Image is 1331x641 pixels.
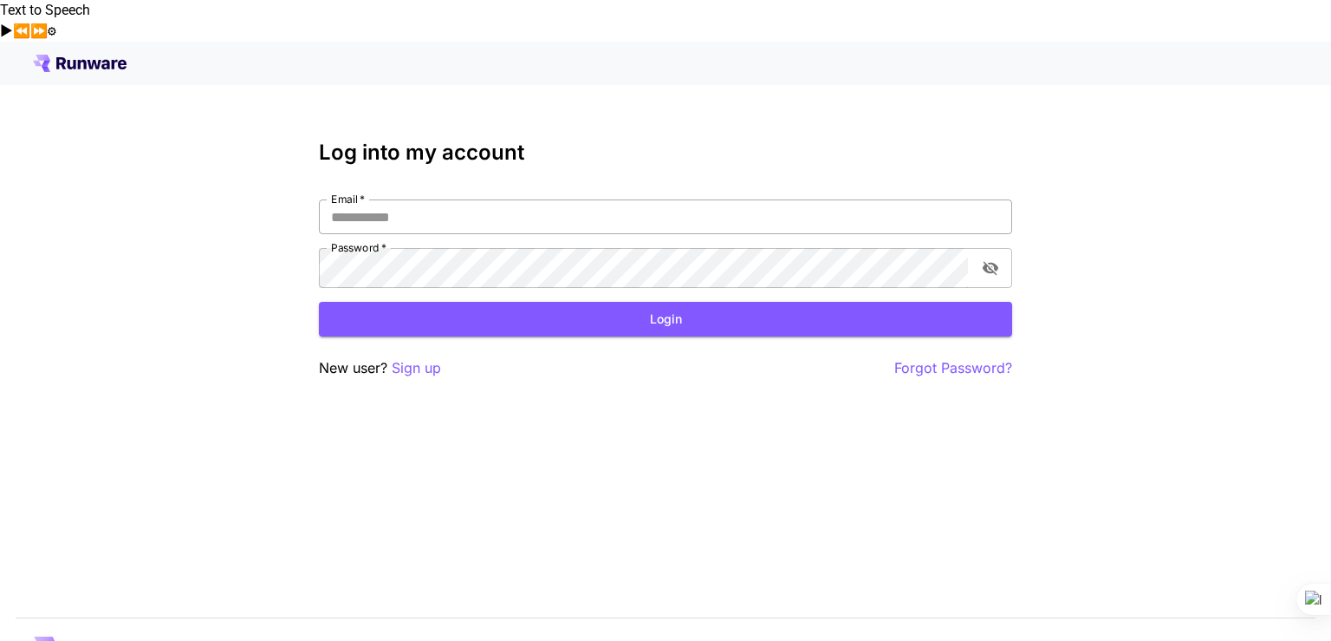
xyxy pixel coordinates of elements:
p: New user? [319,357,441,379]
button: toggle password visibility [975,252,1006,284]
button: Previous [13,21,30,42]
label: Email [331,192,365,206]
button: Settings [48,21,56,42]
button: Sign up [392,357,441,379]
button: Login [319,302,1012,337]
label: Password [331,240,386,255]
h3: Log into my account [319,141,1012,165]
button: Forward [30,21,48,42]
button: Forgot Password? [894,357,1012,379]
